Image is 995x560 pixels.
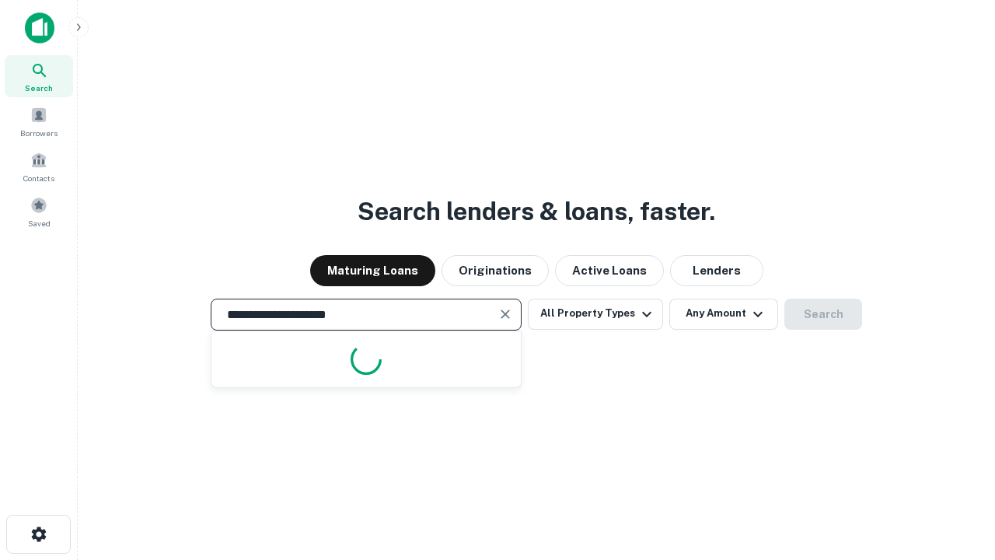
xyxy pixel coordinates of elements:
[442,255,549,286] button: Originations
[28,217,51,229] span: Saved
[670,255,763,286] button: Lenders
[669,299,778,330] button: Any Amount
[5,55,73,97] a: Search
[917,436,995,510] iframe: Chat Widget
[25,82,53,94] span: Search
[555,255,664,286] button: Active Loans
[25,12,54,44] img: capitalize-icon.png
[310,255,435,286] button: Maturing Loans
[5,191,73,233] a: Saved
[494,303,516,325] button: Clear
[5,100,73,142] a: Borrowers
[358,193,715,230] h3: Search lenders & loans, faster.
[20,127,58,139] span: Borrowers
[528,299,663,330] button: All Property Types
[23,172,54,184] span: Contacts
[5,145,73,187] a: Contacts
